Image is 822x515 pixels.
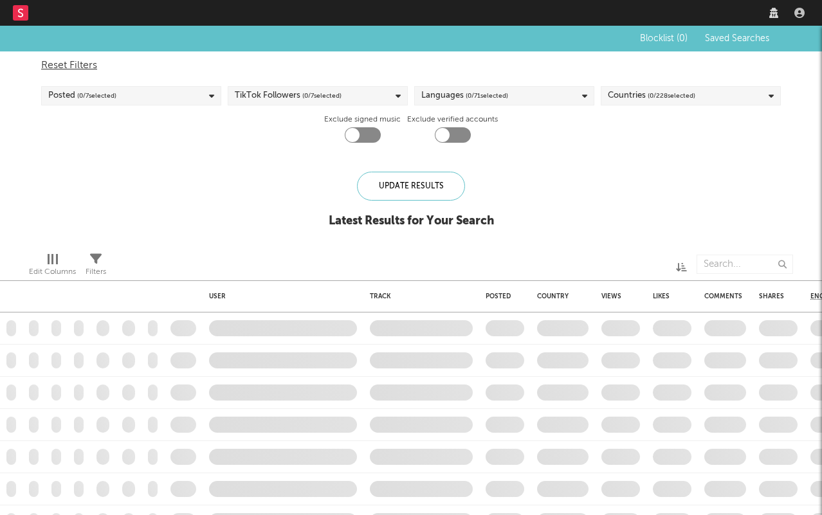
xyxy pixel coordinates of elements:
[759,293,784,300] div: Shares
[704,293,742,300] div: Comments
[29,248,76,285] div: Edit Columns
[697,255,793,274] input: Search...
[537,293,582,300] div: Country
[705,34,772,43] span: Saved Searches
[29,264,76,280] div: Edit Columns
[608,88,695,104] div: Countries
[48,88,116,104] div: Posted
[41,58,781,73] div: Reset Filters
[86,264,106,280] div: Filters
[601,293,621,300] div: Views
[86,248,106,285] div: Filters
[486,293,518,300] div: Posted
[653,293,672,300] div: Likes
[466,88,508,104] span: ( 0 / 71 selected)
[77,88,116,104] span: ( 0 / 7 selected)
[235,88,342,104] div: TikTok Followers
[329,213,494,229] div: Latest Results for Your Search
[640,34,688,43] span: Blocklist
[324,112,401,127] label: Exclude signed music
[370,293,466,300] div: Track
[648,88,695,104] span: ( 0 / 228 selected)
[701,33,772,44] button: Saved Searches
[421,88,508,104] div: Languages
[357,172,465,201] div: Update Results
[677,34,688,43] span: ( 0 )
[302,88,342,104] span: ( 0 / 7 selected)
[209,293,351,300] div: User
[407,112,498,127] label: Exclude verified accounts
